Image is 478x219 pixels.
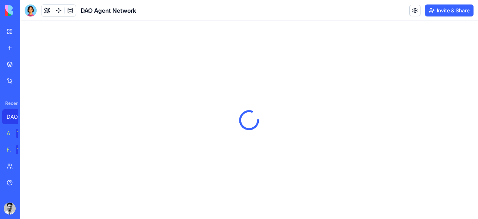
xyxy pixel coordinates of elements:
div: TRY [16,145,28,154]
div: AI Logo Generator [7,130,10,137]
div: DAO Agent Network [7,113,28,121]
div: TRY [16,129,28,138]
button: Invite & Share [425,4,474,16]
img: ACg8ocLsR0Q9jJt2FSF1RfBRMLSIeJYWmWmpEyfqqX6gdeC5hPOCOZPM=s96-c [4,203,16,215]
a: Feedback FormTRY [2,142,32,157]
span: Recent [2,100,18,106]
span: DAO Agent Network [81,6,136,15]
a: AI Logo GeneratorTRY [2,126,32,141]
div: Feedback Form [7,146,10,153]
img: logo [5,5,52,16]
a: DAO Agent Network [2,109,32,124]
